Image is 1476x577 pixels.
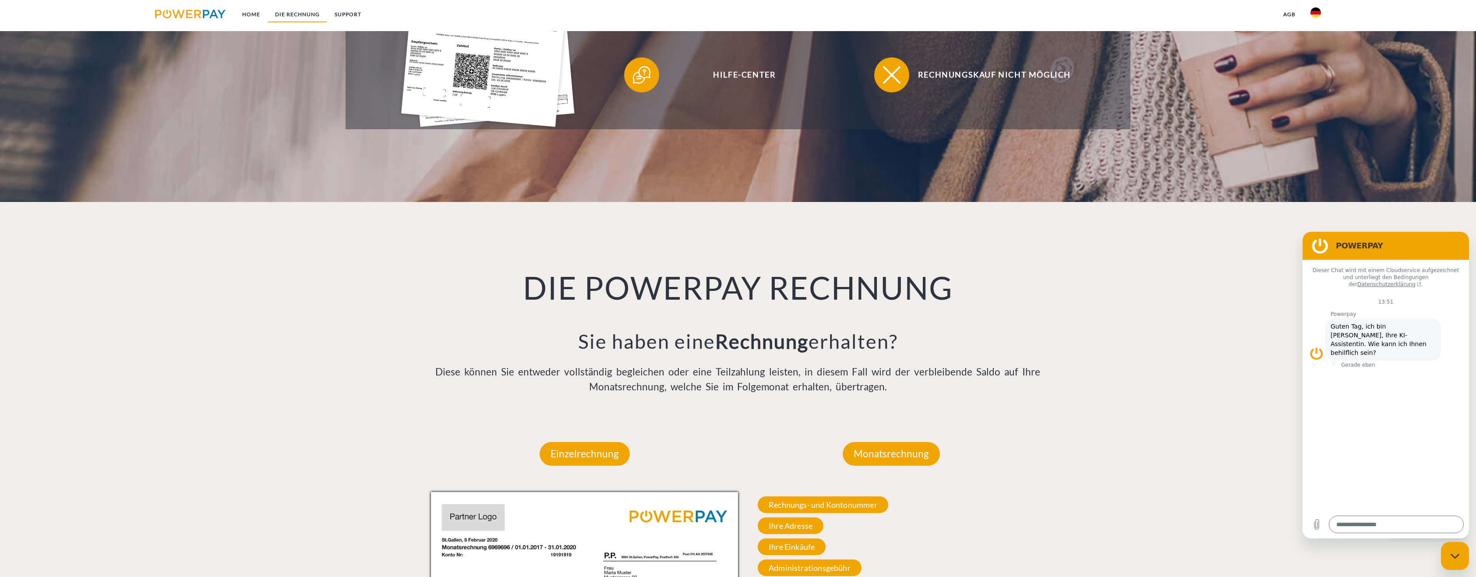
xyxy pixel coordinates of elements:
[1276,7,1303,22] a: agb
[637,57,852,92] span: Hilfe-Center
[843,442,940,466] p: Monatsrechnung
[715,329,809,353] b: Rechnung
[758,538,826,555] span: Ihre Einkäufe
[631,64,653,86] img: qb_help.svg
[431,329,1045,354] h3: Sie haben eine erhalten?
[624,57,852,92] button: Hilfe-Center
[1441,542,1469,570] iframe: Schaltfläche zum Öffnen des Messaging-Fensters; Konversation läuft
[881,64,903,86] img: qb_close.svg
[758,496,888,513] span: Rechnungs- und Kontonummer
[758,517,823,534] span: Ihre Adresse
[1303,232,1469,538] iframe: Messaging-Fenster
[874,57,1102,92] button: Rechnungskauf nicht möglich
[887,57,1102,92] span: Rechnungskauf nicht möglich
[431,268,1045,307] h1: DIE POWERPAY RECHNUNG
[540,442,630,466] p: Einzelrechnung
[1310,7,1321,18] img: de
[155,10,226,18] img: logo-powerpay.svg
[327,7,369,22] a: SUPPORT
[758,559,862,576] span: Administrationsgebühr
[268,7,327,22] a: DIE RECHNUNG
[431,365,1045,394] p: Diese können Sie entweder vollständig begleichen oder eine Teilzahlung leisten, in diesem Fall wi...
[235,7,268,22] a: Home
